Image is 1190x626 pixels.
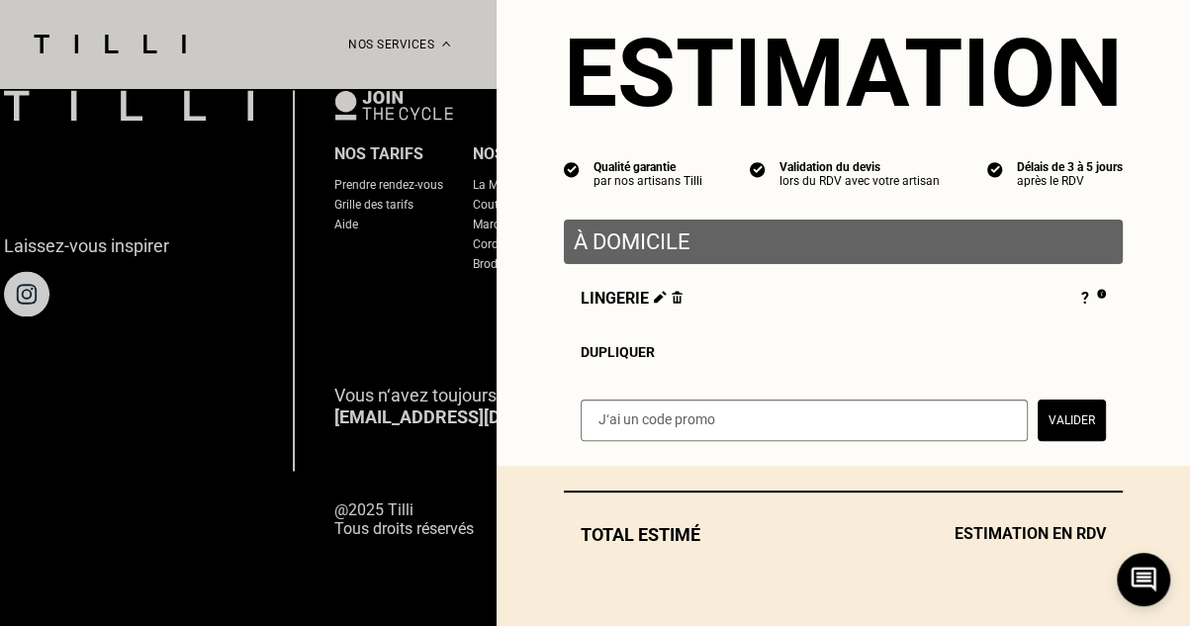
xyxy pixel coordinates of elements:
button: Valider [1038,400,1106,441]
div: par nos artisans Tilli [594,174,702,188]
img: Éditer [654,291,667,304]
input: J‘ai un code promo [581,400,1028,441]
div: Total estimé [564,524,1123,545]
p: À domicile [574,229,1113,254]
img: Supprimer [672,291,683,304]
div: Qualité garantie [594,160,702,174]
img: Pourquoi le prix est indéfini ? [1097,289,1106,299]
div: lors du RDV avec votre artisan [779,174,940,188]
img: icon list info [750,160,766,178]
section: Estimation [564,18,1123,129]
span: Estimation en RDV [955,524,1106,545]
span: Lingerie [581,289,683,311]
img: icon list info [987,160,1003,178]
div: ? [1081,289,1106,311]
div: Validation du devis [779,160,940,174]
div: après le RDV [1017,174,1123,188]
div: Délais de 3 à 5 jours [1017,160,1123,174]
div: Dupliquer [581,344,1106,360]
img: icon list info [564,160,580,178]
